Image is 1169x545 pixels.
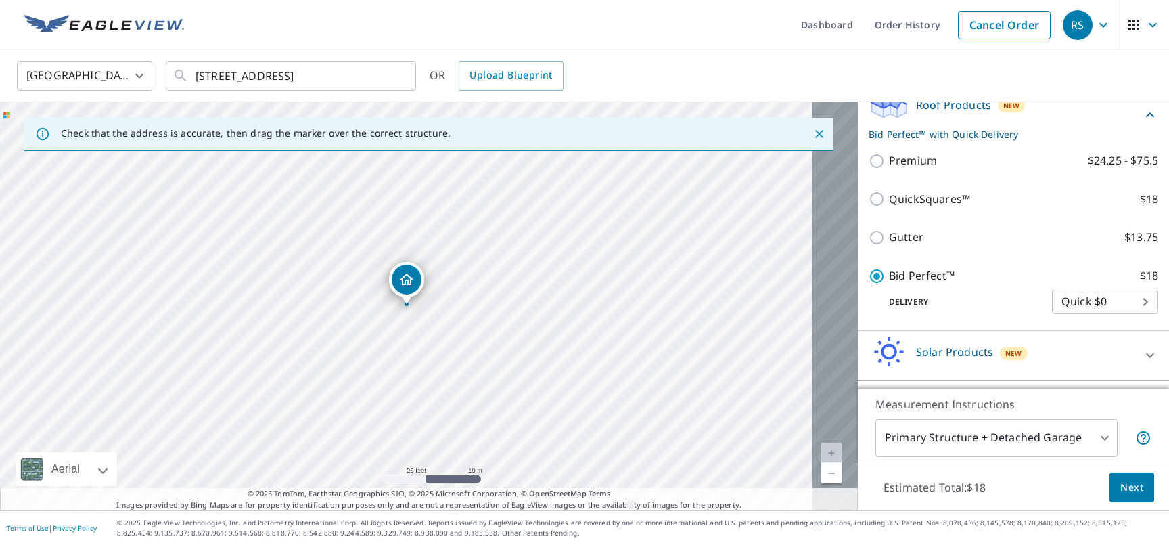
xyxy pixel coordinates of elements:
div: Quick $0 [1052,283,1158,321]
p: $13.75 [1124,229,1158,246]
p: $24.25 - $75.5 [1088,152,1158,169]
button: Close [810,125,828,143]
div: Aerial [16,452,117,486]
a: Current Level 20, Zoom In Disabled [821,443,842,463]
a: Cancel Order [958,11,1051,39]
div: Dropped pin, building 1, Residential property, 1432 Middlesbrough Dr Fayetteville, NC 28306 [389,262,424,304]
a: Terms [589,488,611,498]
p: Bid Perfect™ with Quick Delivery [869,127,1142,141]
p: | [7,524,97,532]
div: Primary Structure + Detached Garage [875,419,1118,457]
div: [GEOGRAPHIC_DATA] [17,57,152,95]
span: New [1005,348,1022,359]
p: Solar Products [916,344,993,360]
a: Terms of Use [7,523,49,533]
p: Gutter [889,229,923,246]
div: Walls ProductsNew [869,387,1158,425]
div: Solar ProductsNew [869,336,1158,375]
span: © 2025 TomTom, Earthstar Geographics SIO, © 2025 Microsoft Corporation, © [248,488,611,500]
div: RS [1063,10,1093,40]
img: EV Logo [24,15,184,35]
span: Next [1120,479,1143,496]
p: Estimated Total: $18 [873,473,996,502]
p: Delivery [869,296,1052,308]
p: Measurement Instructions [875,396,1151,412]
a: Upload Blueprint [459,61,563,91]
p: Check that the address is accurate, then drag the marker over the correct structure. [61,127,451,139]
a: Current Level 20, Zoom Out [821,463,842,483]
p: $18 [1140,191,1158,208]
span: Upload Blueprint [469,67,552,84]
span: Your report will include the primary structure and a detached garage if one exists. [1135,430,1151,446]
p: Roof Products [916,97,991,113]
p: © 2025 Eagle View Technologies, Inc. and Pictometry International Corp. All Rights Reserved. Repo... [117,518,1162,538]
p: Bid Perfect™ [889,267,955,284]
div: Aerial [47,452,84,486]
p: $18 [1140,267,1158,284]
input: Search by address or latitude-longitude [196,57,388,95]
a: Privacy Policy [53,523,97,533]
span: New [1003,100,1020,111]
p: Premium [889,152,937,169]
button: Next [1109,473,1154,503]
p: QuickSquares™ [889,191,970,208]
div: Roof ProductsNewBid Perfect™ with Quick Delivery [869,89,1158,141]
div: OR [430,61,564,91]
a: OpenStreetMap [529,488,586,498]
